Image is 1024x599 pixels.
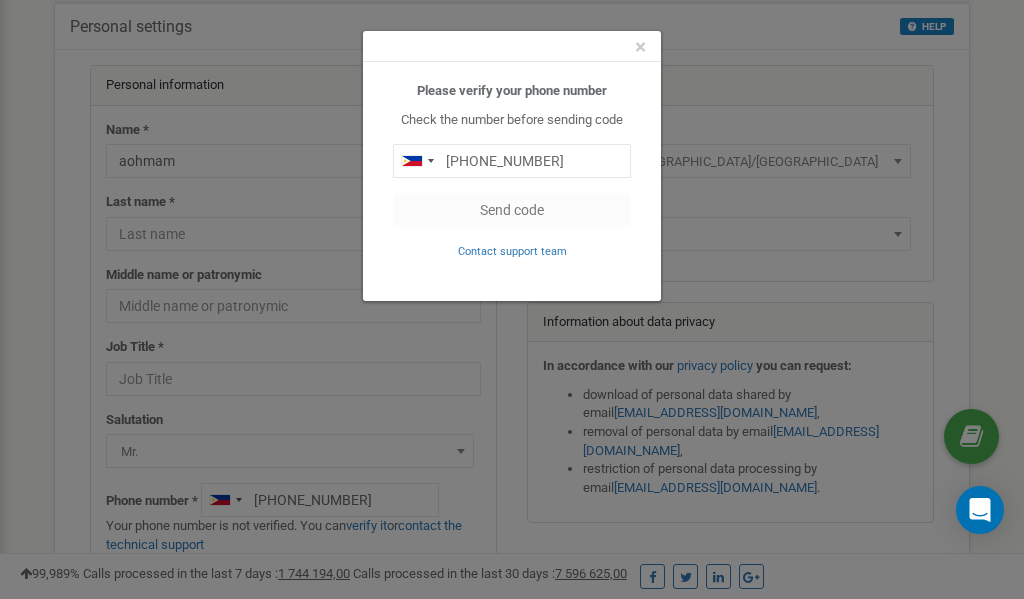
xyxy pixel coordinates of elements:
[635,37,646,58] button: Close
[393,144,631,178] input: 0905 123 4567
[393,193,631,227] button: Send code
[635,35,646,59] span: ×
[956,486,1004,534] div: Open Intercom Messenger
[458,245,567,258] small: Contact support team
[458,243,567,258] a: Contact support team
[417,83,607,98] b: Please verify your phone number
[394,145,440,177] div: Telephone country code
[393,111,631,130] p: Check the number before sending code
